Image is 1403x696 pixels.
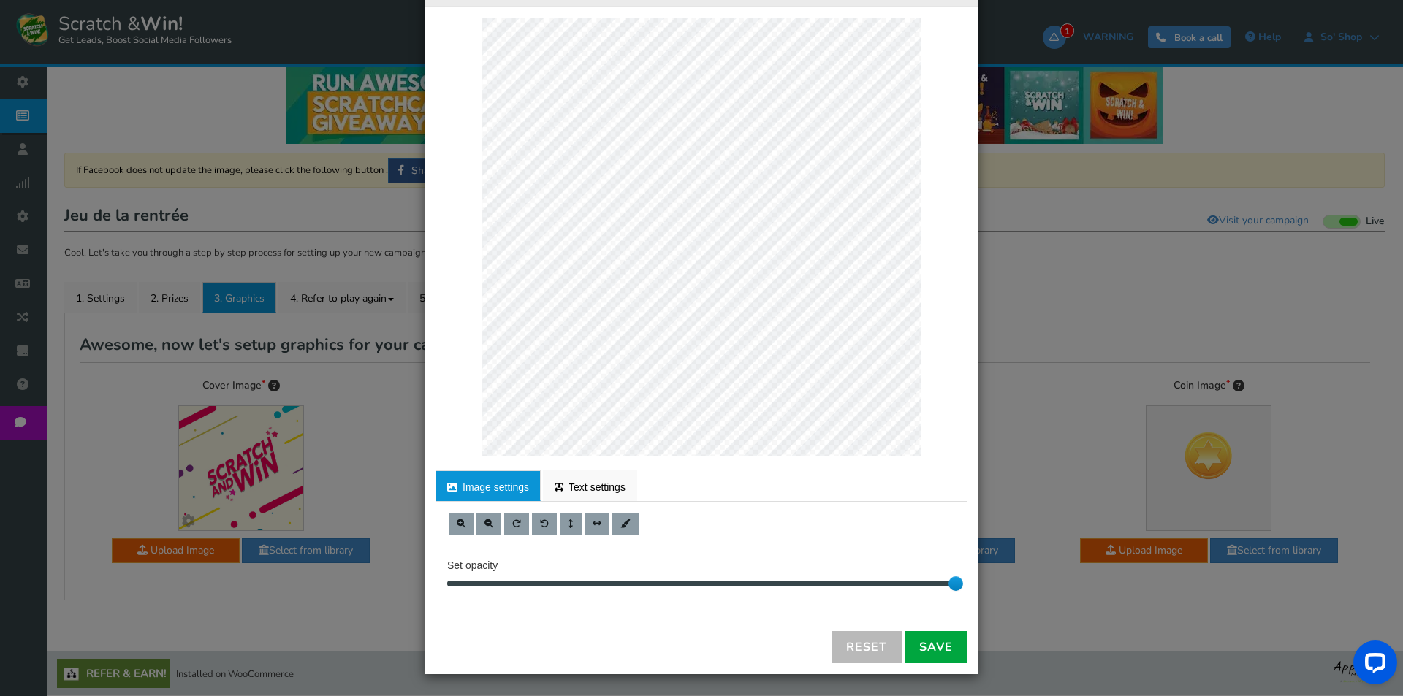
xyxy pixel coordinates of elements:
[1342,635,1403,696] iframe: LiveChat chat widget
[436,470,541,501] a: Image settings
[905,631,967,663] a: Save
[832,631,902,663] a: Reset
[543,470,637,501] a: Text settings
[447,549,520,573] label: Set opacity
